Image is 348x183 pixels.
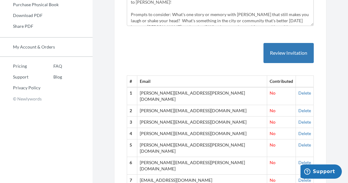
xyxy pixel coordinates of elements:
th: 4 [127,128,137,139]
a: Delete [298,131,311,136]
td: [PERSON_NAME][EMAIL_ADDRESS][DOMAIN_NAME] [137,128,267,139]
button: Review Invitation [263,43,314,63]
th: 1 [127,87,137,105]
a: Delete [298,142,311,147]
span: No [270,90,275,96]
span: No [270,177,275,183]
th: Contributed [267,76,296,87]
th: 6 [127,157,137,174]
a: FAQ [40,62,62,71]
th: 3 [127,116,137,128]
span: No [270,160,275,165]
td: [PERSON_NAME][EMAIL_ADDRESS][DOMAIN_NAME] [137,105,267,117]
th: # [127,76,137,87]
a: Delete [298,177,311,183]
td: [PERSON_NAME][EMAIL_ADDRESS][PERSON_NAME][DOMAIN_NAME] [137,87,267,105]
a: Delete [298,108,311,113]
span: No [270,142,275,147]
span: No [270,131,275,136]
span: No [270,119,275,125]
a: Blog [40,72,62,82]
span: No [270,108,275,113]
a: Delete [298,119,311,125]
td: [PERSON_NAME][EMAIL_ADDRESS][DOMAIN_NAME] [137,116,267,128]
th: 5 [127,139,137,157]
td: [PERSON_NAME][EMAIL_ADDRESS][PERSON_NAME][DOMAIN_NAME] [137,157,267,174]
a: Delete [298,90,311,96]
iframe: Opens a widget where you can chat to one of our agents [300,164,342,180]
th: 2 [127,105,137,117]
a: Delete [298,160,311,165]
th: Email [137,76,267,87]
td: [PERSON_NAME][EMAIL_ADDRESS][PERSON_NAME][DOMAIN_NAME] [137,139,267,157]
